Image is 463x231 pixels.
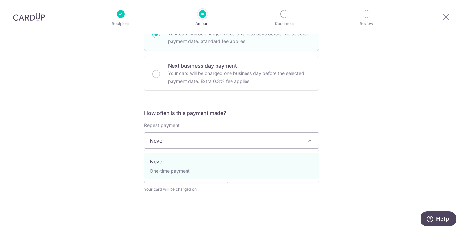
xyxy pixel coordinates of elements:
p: Your card will be charged one business day before the selected payment date. Extra 0.3% fee applies. [168,69,311,85]
p: Review [342,21,391,27]
span: Your card will be charged on [144,186,228,192]
p: Document [260,21,308,27]
p: Never [150,158,313,165]
span: Never [144,132,319,149]
p: Amount [178,21,227,27]
span: Never [144,133,319,148]
p: Your card will be charged three business days before the selected payment date. Standard fee appl... [168,30,311,45]
p: Next business day payment [168,62,311,69]
label: Repeat payment [144,122,180,129]
p: Recipient [97,21,145,27]
iframe: Opens a widget where you can find more information [421,211,456,228]
h5: How often is this payment made? [144,109,319,117]
img: CardUp [13,13,45,21]
small: One-time payment [150,168,190,174]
